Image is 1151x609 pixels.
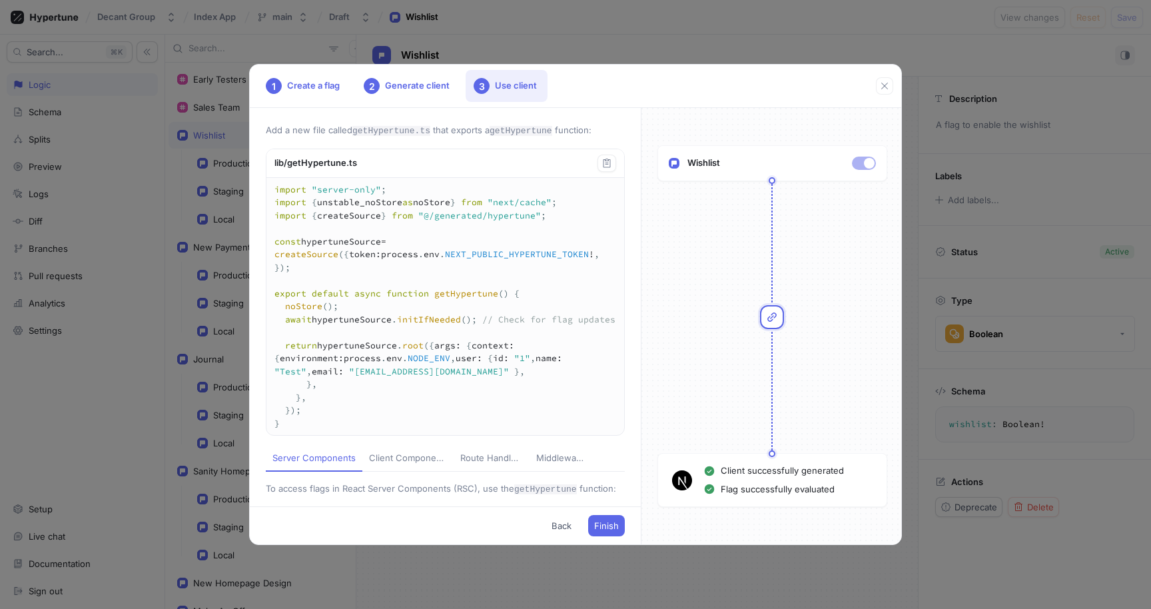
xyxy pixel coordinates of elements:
[490,126,552,136] code: getHypertune
[266,178,624,436] textarea: import "server-only"; import { unstable_noStore as noStore } from "next/cache"; import { createSo...
[352,126,430,136] code: getHypertune.ts
[721,483,835,496] p: Flag successfully evaluated
[721,464,844,478] p: Client successfully generated
[362,446,454,472] button: Client Components
[514,484,577,494] code: getHypertune
[369,452,447,465] div: Client Components
[272,452,356,465] div: Server Components
[266,149,624,178] div: lib/getHypertune.ts
[474,78,490,94] div: 3
[530,446,591,472] button: Middleware
[546,515,577,536] button: Back
[460,452,523,465] div: Route Handlers
[588,515,625,536] button: Finish
[364,78,380,94] div: 2
[266,446,362,472] button: Server Components
[594,522,619,530] span: Finish
[266,124,625,138] p: Add a new file called that exports a function:
[552,522,572,530] span: Back
[266,78,282,94] div: 1
[266,482,625,496] p: To access flags in React Server Components (RSC), use the function:
[356,70,460,102] div: Generate client
[672,470,692,490] img: Next Logo
[466,70,548,102] div: Use client
[454,446,530,472] button: Route Handlers
[536,452,584,465] div: Middleware
[687,157,720,170] p: Wishlist
[258,70,350,102] div: Create a flag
